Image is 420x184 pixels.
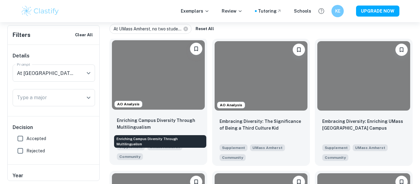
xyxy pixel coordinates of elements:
button: Bookmark [190,43,202,55]
button: Help and Feedback [316,6,327,16]
span: UMass Amherst [353,144,388,151]
span: Supplement [220,144,248,151]
h6: Year [13,172,95,179]
span: At UMass Amherst, no two stude... [113,25,184,32]
span: Community [119,154,141,159]
span: At UMass Amherst, no two students are alike. Our communities and groups often define us and shape... [117,153,143,160]
div: At UMass Amherst, no two stude... [109,24,192,34]
span: Accepted [26,135,46,142]
span: Supplement [322,144,350,151]
div: Enriching Campus Diversity Through Multilingualism [114,135,206,148]
img: Clastify logo [21,5,60,17]
button: Clear All [73,30,94,40]
span: At UMass Amherst, no two students are alike. Our communities and groups often define us and shape... [322,154,348,161]
span: At UMass Amherst, no two students are alike. Our communities and groups often define us and shape... [220,154,246,161]
a: AO AnalysisBookmarkEnriching Campus Diversity Through MultilingualismSupplementUMass AmherstAt UM... [109,39,207,166]
span: UMass Amherst [250,144,285,151]
button: Bookmark [293,44,305,56]
p: Enriching Campus Diversity Through Multilingualism [117,117,200,131]
h6: KE [334,8,341,14]
button: UPGRADE NOW [356,6,399,17]
span: AO Analysis [217,102,245,108]
a: Schools [294,8,311,14]
span: Community [222,155,243,160]
span: Rejected [26,147,45,154]
p: Embracing Diversity: Enriching UMass Amherst Campus [322,118,405,131]
a: AO AnalysisBookmarkEmbracing Diversity: The Significance of Being a Third Culture KidSupplementUM... [212,39,310,166]
span: Community [325,155,346,160]
p: Review [222,8,243,14]
h6: Decision [13,124,95,131]
button: KE [331,5,344,17]
a: Tutoring [258,8,282,14]
button: Bookmark [395,44,408,56]
h6: Filters [13,31,30,39]
p: Exemplars [181,8,209,14]
a: BookmarkEmbracing Diversity: Enriching UMass Amherst CampusSupplementUMass AmherstAt UMass Amhers... [315,39,413,166]
p: Embracing Diversity: The Significance of Being a Third Culture Kid [220,118,303,131]
h6: Details [13,52,95,60]
button: Open [84,69,93,77]
button: Open [84,93,93,102]
label: Prompt [17,62,30,67]
button: Reset All [194,24,216,33]
span: AO Analysis [115,101,142,107]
